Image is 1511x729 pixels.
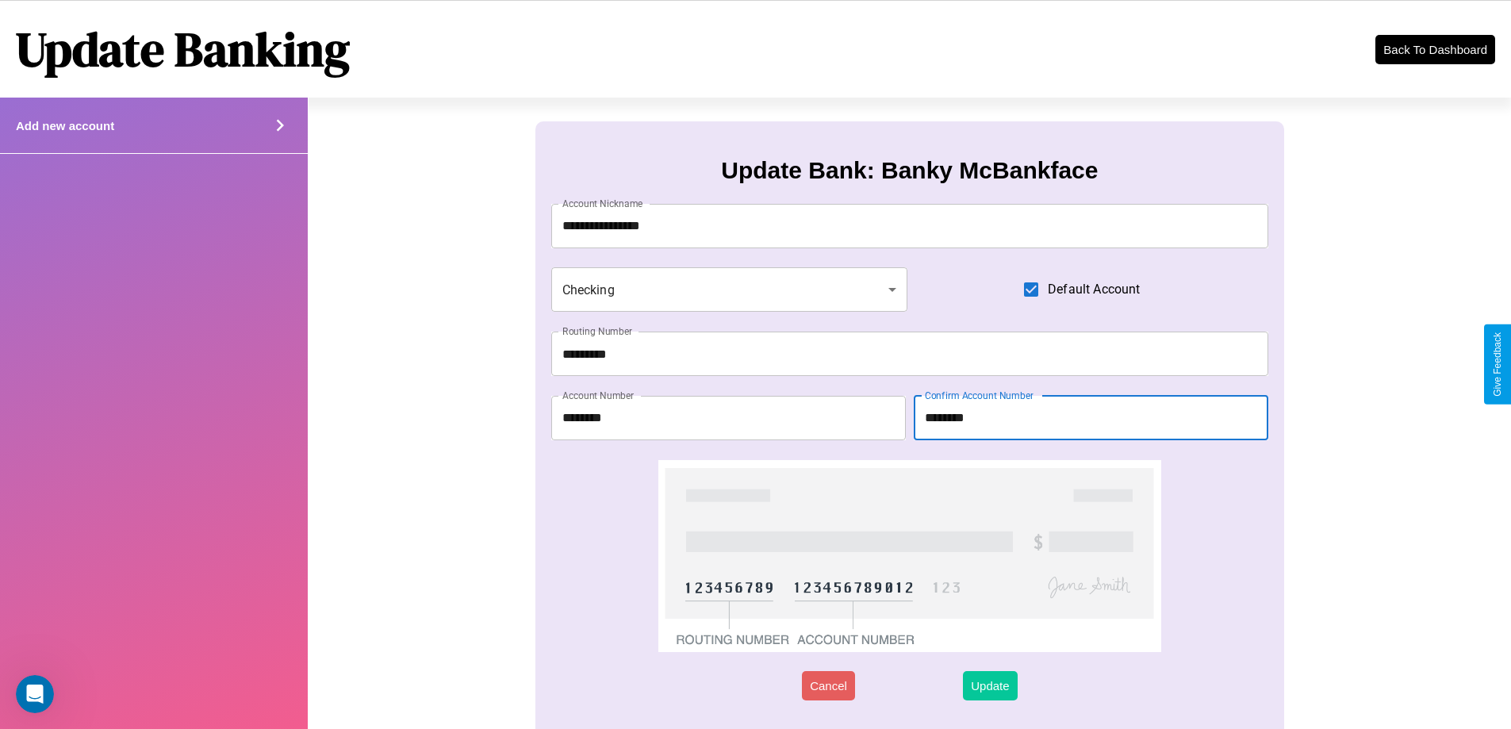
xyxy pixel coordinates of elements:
label: Account Number [562,389,634,402]
h3: Update Bank: Banky McBankface [721,157,1098,184]
label: Routing Number [562,324,632,338]
label: Account Nickname [562,197,643,210]
button: Back To Dashboard [1375,35,1495,64]
h1: Update Banking [16,17,350,82]
span: Default Account [1048,280,1140,299]
button: Cancel [802,671,855,700]
iframe: Intercom live chat [16,675,54,713]
label: Confirm Account Number [925,389,1034,402]
div: Give Feedback [1492,332,1503,397]
h4: Add new account [16,119,114,132]
div: Checking [551,267,908,312]
img: check [658,460,1160,652]
button: Update [963,671,1017,700]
